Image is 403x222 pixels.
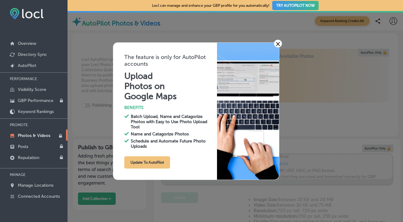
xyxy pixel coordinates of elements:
p: Posts [18,144,28,149]
p: Photos & Videos [18,133,50,138]
img: 305b726a5fac1bae8b2a68a8195dc8c0.jpg [217,43,279,180]
h3: Schedule and Automate Future Photo Uploads [131,138,207,149]
h3: Name and Catagorize Photos [131,131,207,137]
p: Visibility Score [18,87,46,92]
a: Update To AutoPilot [124,160,170,165]
p: Manage Locations [18,183,53,188]
h3: BENEFITS [124,105,217,110]
button: TRY AUTOPILOT NOW [272,1,319,10]
img: fda3e92497d09a02dc62c9cd864e3231.png [10,8,44,19]
p: Keyword Rankings [18,109,54,114]
a: × [274,40,282,48]
p: Directory Sync [18,52,47,57]
button: Update To AutoPilot [124,156,170,169]
p: Connected Accounts [18,194,60,199]
p: Overview [18,41,36,46]
h3: The feature is only for AutoPilot accounts [124,54,217,67]
h1: Upload Photos on Google Maps [124,71,180,101]
h3: Batch Upload, Name and Catagorize Photos with Easy to Use Photo Upload Tool [131,114,207,130]
p: GBP Performance [18,98,53,103]
p: Reputation [18,155,39,160]
p: AutoPilot [18,63,36,68]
